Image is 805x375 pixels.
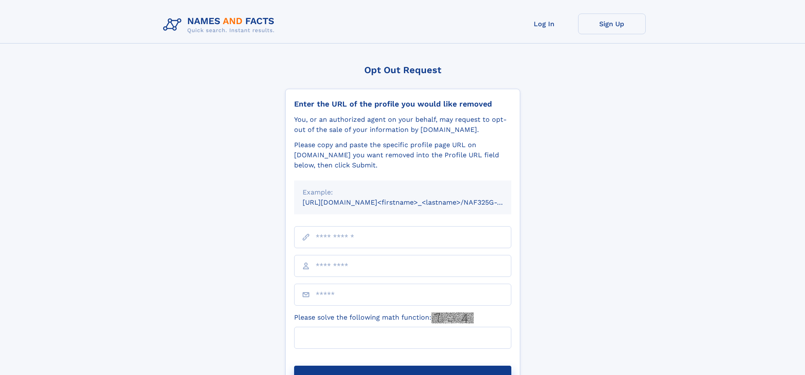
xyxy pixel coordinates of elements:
[160,14,281,36] img: Logo Names and Facts
[294,99,511,109] div: Enter the URL of the profile you would like removed
[294,140,511,170] div: Please copy and paste the specific profile page URL on [DOMAIN_NAME] you want removed into the Pr...
[294,115,511,135] div: You, or an authorized agent on your behalf, may request to opt-out of the sale of your informatio...
[510,14,578,34] a: Log In
[303,198,527,206] small: [URL][DOMAIN_NAME]<firstname>_<lastname>/NAF325G-xxxxxxxx
[285,65,520,75] div: Opt Out Request
[578,14,646,34] a: Sign Up
[294,312,474,323] label: Please solve the following math function:
[303,187,503,197] div: Example:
